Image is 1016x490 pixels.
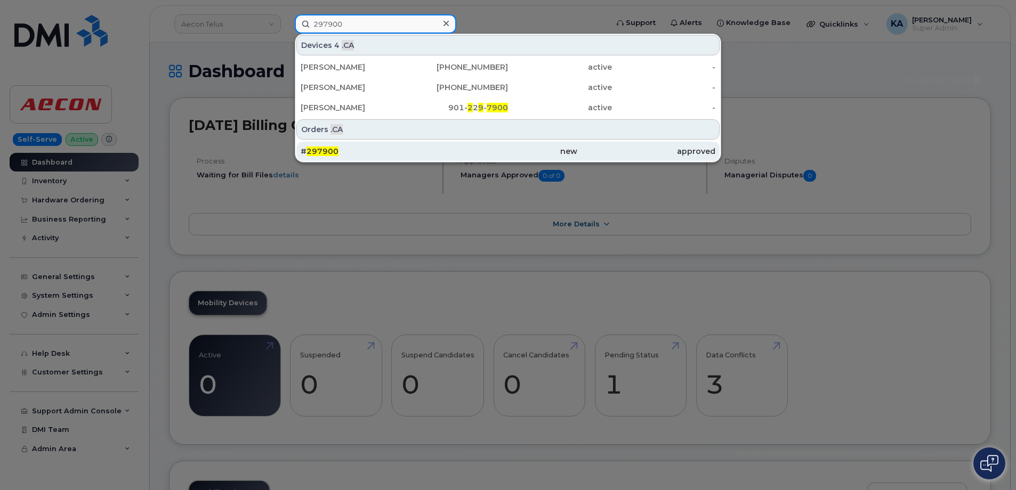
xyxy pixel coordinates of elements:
div: [PERSON_NAME] [301,62,405,72]
div: - [612,82,716,93]
a: #297900newapproved [296,142,720,161]
span: 4 [334,40,340,51]
span: 2 [467,103,473,112]
div: active [508,82,612,93]
img: Open chat [980,455,998,472]
div: - [612,62,716,72]
div: Devices [296,35,720,55]
div: approved [577,146,715,157]
a: [PERSON_NAME]901-229-7900active- [296,98,720,117]
div: - [612,102,716,113]
div: [PERSON_NAME] [301,82,405,93]
span: .CA [330,124,343,135]
div: [PHONE_NUMBER] [405,82,509,93]
span: 7900 [487,103,508,112]
div: [PHONE_NUMBER] [405,62,509,72]
span: 297900 [307,146,338,156]
div: 901- 2 - [405,102,509,113]
div: active [508,102,612,113]
div: new [439,146,577,157]
a: [PERSON_NAME][PHONE_NUMBER]active- [296,78,720,97]
div: # [301,146,439,157]
span: .CA [342,40,354,51]
div: Orders [296,119,720,140]
a: [PERSON_NAME][PHONE_NUMBER]active- [296,58,720,77]
div: [PERSON_NAME] [301,102,405,113]
span: 9 [478,103,483,112]
div: active [508,62,612,72]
